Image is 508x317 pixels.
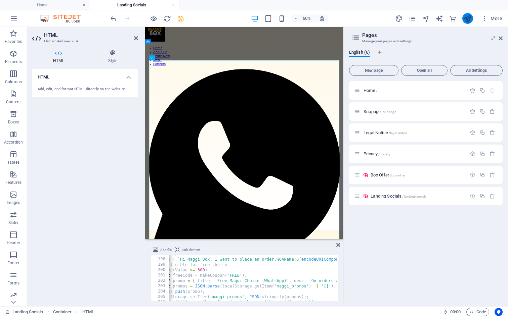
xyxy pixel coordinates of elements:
[176,14,184,22] button: save
[490,193,495,199] div: Remove
[479,130,485,136] div: Duplicate
[53,308,94,316] nav: breadcrumb
[5,59,22,64] p: Elements
[404,68,444,72] span: Open all
[466,308,489,316] button: Code
[151,267,170,273] div: 200
[364,88,377,93] span: Click to open page
[389,131,408,135] span: /legal-notice
[5,308,43,316] a: Click to cancel selection. Double-click to open Pages
[89,1,179,9] h4: Landing Socials
[182,246,200,254] span: Link element
[362,88,466,93] div: Home/
[87,50,138,64] h4: Style
[490,88,495,93] div: The startpage cannot be deleted
[495,308,503,316] button: Usercentrics
[401,65,448,76] button: Open all
[7,160,19,165] p: Tables
[109,14,117,22] button: undo
[422,14,430,22] button: navigator
[6,99,21,105] p: Content
[7,260,19,266] p: Footer
[362,32,503,38] h2: Pages
[435,15,443,22] i: AI Writer
[435,14,443,22] button: text_generator
[53,308,72,316] span: Click to select. Double-click to edit
[376,89,377,93] span: /
[449,14,457,22] button: commerce
[371,172,405,177] span: Box Offer
[490,172,495,178] div: Remove
[349,65,398,76] button: New page
[409,15,416,22] i: Pages (Ctrl+Alt+S)
[479,151,485,157] div: Duplicate
[479,109,485,114] div: Duplicate
[82,308,94,316] span: Click to select. Double-click to edit
[490,130,495,136] div: Remove
[395,15,403,22] i: Design (Ctrl+Alt+Y)
[8,119,19,125] p: Boxes
[7,200,20,205] p: Images
[349,50,503,62] div: Language Tabs
[362,38,489,44] h3: Manage your pages and settings
[291,14,315,22] button: 60%
[163,14,171,22] button: reload
[7,280,19,286] p: Forms
[470,109,475,114] div: Settings
[409,14,417,22] button: pages
[479,88,485,93] div: Duplicate
[364,151,390,156] span: Click to open page
[362,109,466,114] div: Subpage/subpage
[402,195,426,198] span: /landing-socials
[352,68,395,72] span: New page
[44,32,138,38] h2: HTML
[5,39,22,44] p: Favorites
[369,194,466,198] div: Landing Socials/landing-socials
[422,15,430,22] i: Navigator
[152,246,173,254] button: Add file
[110,15,117,22] i: Undo: Change background color (Ctrl+Z)
[151,273,170,278] div: 201
[151,278,170,283] div: 202
[479,172,485,178] div: Duplicate
[362,130,466,135] div: Legal Notice/legal-notice
[364,130,407,135] span: Legal Notice
[470,172,475,178] div: Settings
[453,68,500,72] span: All Settings
[5,79,22,85] p: Columns
[490,109,495,114] div: Remove
[319,15,325,21] i: On resize automatically adjust zoom level to fit chosen device.
[470,88,475,93] div: Settings
[4,140,23,145] p: Accordion
[8,220,19,225] p: Slider
[481,15,502,22] span: More
[395,14,403,22] button: design
[470,193,475,199] div: Settings
[470,151,475,157] div: Settings
[450,308,461,316] span: 00 00
[160,246,172,254] span: Add file
[349,48,370,58] span: English (6)
[369,173,466,177] div: Box Offer/box-offer
[478,13,505,24] button: More
[151,257,170,262] div: 198
[455,309,456,314] span: :
[449,15,457,22] i: Commerce
[450,65,503,76] button: All Settings
[390,173,405,177] span: /box-offer
[151,262,170,267] div: 199
[151,300,170,305] div: 206
[151,294,170,300] div: 205
[362,152,466,156] div: Privacy/privacy
[470,130,475,136] div: Settings
[7,240,20,246] p: Header
[462,13,473,24] button: publish
[469,308,486,316] span: Code
[443,308,461,316] h6: Session time
[39,14,89,22] img: Editor Logo
[378,152,390,156] span: /privacy
[163,15,171,22] i: Reload page
[151,283,170,289] div: 203
[174,246,201,254] button: Link element
[44,38,125,44] h3: Element #ed-new-204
